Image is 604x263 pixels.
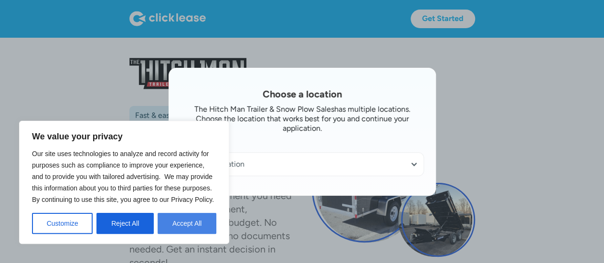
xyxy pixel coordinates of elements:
div: Select a location [181,153,424,176]
p: We value your privacy [32,131,216,142]
button: Reject All [96,213,154,234]
div: We value your privacy [19,121,229,244]
button: Customize [32,213,93,234]
div: The Hitch Man Trailer & Snow Plow Sales [194,105,334,114]
div: Select a location [187,159,418,169]
span: Our site uses technologies to analyze and record activity for purposes such as compliance to impr... [32,150,214,203]
div: has multiple locations. Choose the location that works best for you and continue your application. [196,105,410,133]
button: Accept All [158,213,216,234]
h1: Choose a location [180,87,424,101]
